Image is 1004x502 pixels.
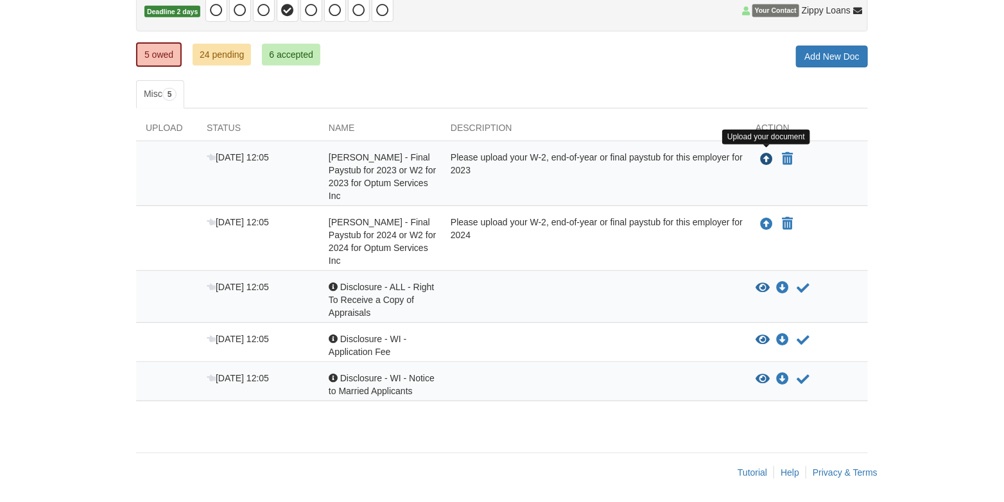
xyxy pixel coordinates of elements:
span: Your Contact [752,4,799,17]
span: Disclosure - ALL - Right To Receive a Copy of Appraisals [329,282,434,318]
span: [PERSON_NAME] - Final Paystub for 2024 or W2 for 2024 for Optum Services Inc [329,217,436,266]
span: [DATE] 12:05 [207,282,269,292]
span: Disclosure - WI - Application Fee [329,334,406,357]
div: Action [746,121,868,141]
button: View Disclosure - WI - Application Fee [756,334,770,347]
button: Upload Aimee Anderson - Final Paystub for 2023 or W2 for 2023 for Optum Services Inc [759,151,774,168]
button: View Disclosure - WI - Notice to Married Applicants [756,373,770,386]
div: Upload your document [722,130,810,144]
a: 5 owed [136,42,182,67]
span: 5 [162,88,177,101]
div: Description [441,121,746,141]
button: Acknowledge receipt of document [795,372,811,387]
button: Upload Aimee Anderson - Final Paystub for 2024 or W2 for 2024 for Optum Services Inc [759,216,774,232]
span: [DATE] 12:05 [207,217,269,227]
span: [DATE] 12:05 [207,152,269,162]
div: Please upload your W-2, end-of-year or final paystub for this employer for 2023 [441,151,746,202]
div: Please upload your W-2, end-of-year or final paystub for this employer for 2024 [441,216,746,267]
a: 6 accepted [262,44,320,65]
span: Zippy Loans [802,4,851,17]
a: Privacy & Terms [813,467,878,478]
a: Add New Doc [796,46,868,67]
span: Deadline 2 days [144,6,200,18]
button: Acknowledge receipt of document [795,281,811,296]
button: View Disclosure - ALL - Right To Receive a Copy of Appraisals [756,282,770,295]
div: Name [319,121,441,141]
span: [PERSON_NAME] - Final Paystub for 2023 or W2 for 2023 for Optum Services Inc [329,152,436,201]
a: Tutorial [738,467,767,478]
span: [DATE] 12:05 [207,334,269,344]
a: 24 pending [193,44,251,65]
div: Status [197,121,319,141]
a: Download Disclosure - WI - Notice to Married Applicants [776,374,789,385]
span: Disclosure - WI - Notice to Married Applicants [329,373,435,396]
a: Download Disclosure - WI - Application Fee [776,335,789,345]
div: Upload [136,121,197,141]
a: Misc [136,80,184,108]
button: Acknowledge receipt of document [795,333,811,348]
a: Help [781,467,799,478]
span: [DATE] 12:05 [207,373,269,383]
a: Download Disclosure - ALL - Right To Receive a Copy of Appraisals [776,283,789,293]
button: Declare Aimee Anderson - Final Paystub for 2024 or W2 for 2024 for Optum Services Inc not applicable [781,216,794,232]
button: Declare Aimee Anderson - Final Paystub for 2023 or W2 for 2023 for Optum Services Inc not applicable [781,151,794,167]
